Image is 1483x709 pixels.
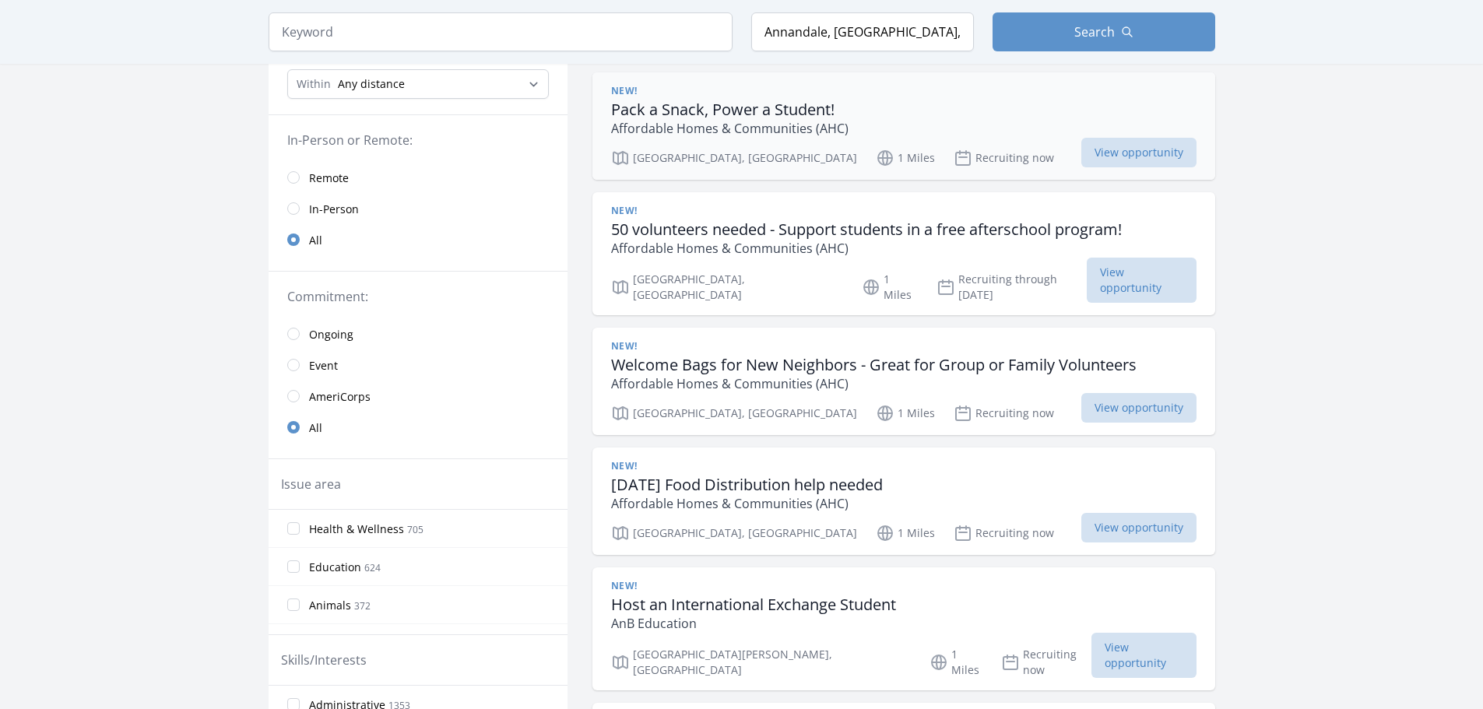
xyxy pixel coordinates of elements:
[611,460,638,472] span: New!
[611,119,849,138] p: Affordable Homes & Communities (AHC)
[611,85,638,97] span: New!
[954,404,1054,423] p: Recruiting now
[611,595,896,614] h3: Host an International Exchange Student
[611,149,857,167] p: [GEOGRAPHIC_DATA], [GEOGRAPHIC_DATA]
[611,494,883,513] p: Affordable Homes & Communities (AHC)
[751,12,974,51] input: Location
[1081,513,1197,542] span: View opportunity
[309,233,322,248] span: All
[611,205,638,217] span: New!
[309,202,359,217] span: In-Person
[1074,23,1115,41] span: Search
[954,149,1054,167] p: Recruiting now
[862,272,918,303] p: 1 Miles
[1091,633,1196,678] span: View opportunity
[611,580,638,592] span: New!
[269,12,733,51] input: Keyword
[611,476,883,494] h3: [DATE] Food Distribution help needed
[592,448,1215,555] a: New! [DATE] Food Distribution help needed Affordable Homes & Communities (AHC) [GEOGRAPHIC_DATA],...
[592,328,1215,435] a: New! Welcome Bags for New Neighbors - Great for Group or Family Volunteers Affordable Homes & Com...
[407,523,423,536] span: 705
[269,162,568,193] a: Remote
[309,420,322,436] span: All
[354,599,371,612] span: 372
[287,560,300,573] input: Education 624
[269,349,568,381] a: Event
[611,647,911,678] p: [GEOGRAPHIC_DATA][PERSON_NAME], [GEOGRAPHIC_DATA]
[1087,258,1197,303] span: View opportunity
[309,598,351,613] span: Animals
[287,522,300,535] input: Health & Wellness 705
[1001,647,1091,678] p: Recruiting now
[876,404,935,423] p: 1 Miles
[309,389,371,405] span: AmeriCorps
[611,239,1122,258] p: Affordable Homes & Communities (AHC)
[281,475,341,493] legend: Issue area
[592,72,1215,180] a: New! Pack a Snack, Power a Student! Affordable Homes & Communities (AHC) [GEOGRAPHIC_DATA], [GEOG...
[269,381,568,412] a: AmeriCorps
[611,220,1122,239] h3: 50 volunteers needed - Support students in a free afterschool program!
[993,12,1215,51] button: Search
[269,224,568,255] a: All
[930,647,982,678] p: 1 Miles
[309,170,349,186] span: Remote
[287,69,549,99] select: Search Radius
[309,560,361,575] span: Education
[611,614,896,633] p: AnB Education
[611,356,1137,374] h3: Welcome Bags for New Neighbors - Great for Group or Family Volunteers
[611,340,638,353] span: New!
[269,412,568,443] a: All
[1081,393,1197,423] span: View opportunity
[269,193,568,224] a: In-Person
[876,149,935,167] p: 1 Miles
[309,521,404,537] span: Health & Wellness
[611,524,857,542] p: [GEOGRAPHIC_DATA], [GEOGRAPHIC_DATA]
[611,100,849,119] h3: Pack a Snack, Power a Student!
[309,327,353,342] span: Ongoing
[611,272,844,303] p: [GEOGRAPHIC_DATA], [GEOGRAPHIC_DATA]
[937,272,1087,303] p: Recruiting through [DATE]
[1081,138,1197,167] span: View opportunity
[287,287,549,306] legend: Commitment:
[954,524,1054,542] p: Recruiting now
[287,131,549,149] legend: In-Person or Remote:
[876,524,935,542] p: 1 Miles
[364,561,381,574] span: 624
[281,651,367,669] legend: Skills/Interests
[592,192,1215,315] a: New! 50 volunteers needed - Support students in a free afterschool program! Affordable Homes & Co...
[592,567,1215,690] a: New! Host an International Exchange Student AnB Education [GEOGRAPHIC_DATA][PERSON_NAME], [GEOGRA...
[611,404,857,423] p: [GEOGRAPHIC_DATA], [GEOGRAPHIC_DATA]
[611,374,1137,393] p: Affordable Homes & Communities (AHC)
[287,598,300,611] input: Animals 372
[309,358,338,374] span: Event
[269,318,568,349] a: Ongoing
